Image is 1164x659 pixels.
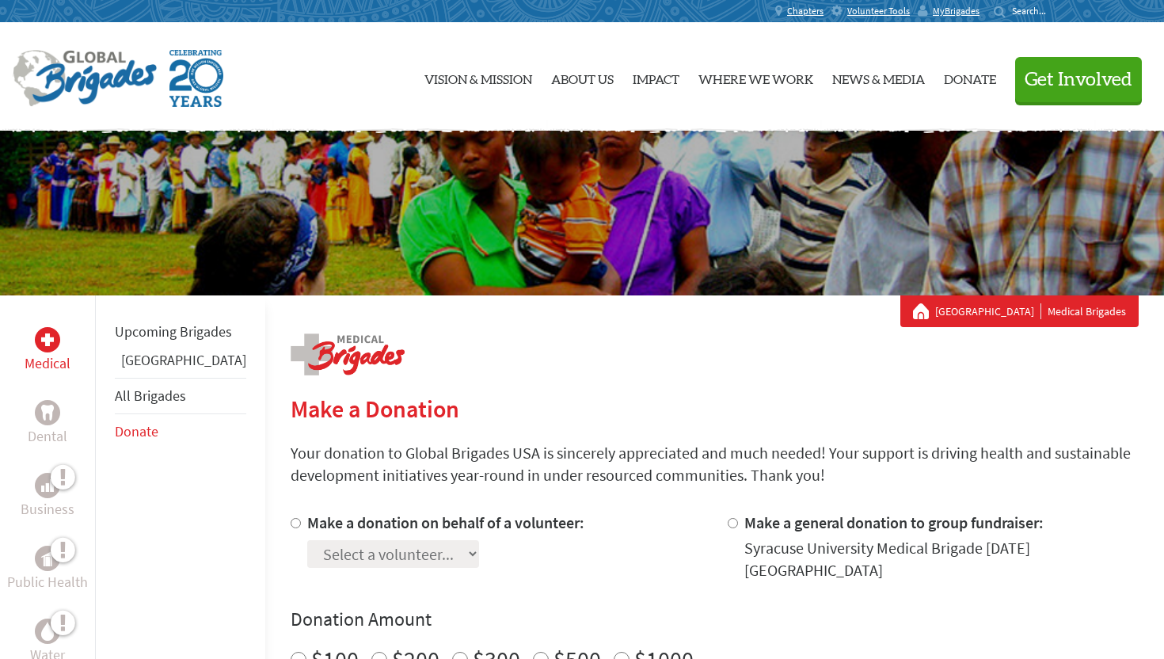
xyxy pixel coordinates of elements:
div: Medical Brigades [913,303,1126,319]
button: Get Involved [1015,57,1142,102]
li: Donate [115,414,246,449]
img: Water [41,622,54,640]
img: Business [41,479,54,492]
div: Business [35,473,60,498]
div: Syracuse University Medical Brigade [DATE] [GEOGRAPHIC_DATA] [744,537,1139,581]
a: Upcoming Brigades [115,322,232,341]
p: Medical [25,352,70,375]
p: Your donation to Global Brigades USA is sincerely appreciated and much needed! Your support is dr... [291,442,1139,486]
img: Medical [41,333,54,346]
span: Get Involved [1025,70,1132,90]
a: About Us [551,36,614,118]
div: Medical [35,327,60,352]
img: Global Brigades Celebrating 20 Years [169,50,223,107]
li: All Brigades [115,378,246,414]
a: DentalDental [28,400,67,448]
span: Volunteer Tools [847,5,910,17]
a: BusinessBusiness [21,473,74,520]
div: Water [35,619,60,644]
a: Vision & Mission [424,36,532,118]
h4: Donation Amount [291,607,1139,632]
a: Where We Work [698,36,813,118]
a: Impact [633,36,679,118]
img: Public Health [41,550,54,566]
p: Dental [28,425,67,448]
span: MyBrigades [933,5,980,17]
li: Panama [115,349,246,378]
a: MedicalMedical [25,327,70,375]
a: Public HealthPublic Health [7,546,88,593]
a: News & Media [832,36,925,118]
div: Dental [35,400,60,425]
img: Global Brigades Logo [13,50,157,107]
a: Donate [115,422,158,440]
a: All Brigades [115,387,186,405]
h2: Make a Donation [291,394,1139,423]
img: Dental [41,405,54,420]
li: Upcoming Brigades [115,314,246,349]
a: Donate [944,36,996,118]
span: Chapters [787,5,824,17]
label: Make a donation on behalf of a volunteer: [307,512,584,532]
img: logo-medical.png [291,333,405,375]
p: Public Health [7,571,88,593]
div: Public Health [35,546,60,571]
input: Search... [1012,5,1057,17]
a: [GEOGRAPHIC_DATA] [121,351,246,369]
a: [GEOGRAPHIC_DATA] [935,303,1041,319]
p: Business [21,498,74,520]
label: Make a general donation to group fundraiser: [744,512,1044,532]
